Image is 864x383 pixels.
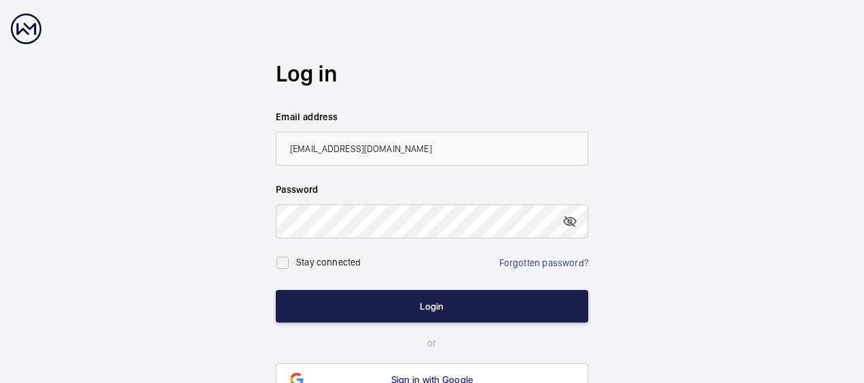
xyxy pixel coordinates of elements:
[276,336,588,350] p: or
[276,183,588,196] label: Password
[276,290,588,323] button: Login
[499,257,588,268] a: Forgotten password?
[276,58,588,90] h2: Log in
[276,110,588,124] label: Email address
[276,132,588,166] input: Your email address
[296,257,361,268] label: Stay connected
